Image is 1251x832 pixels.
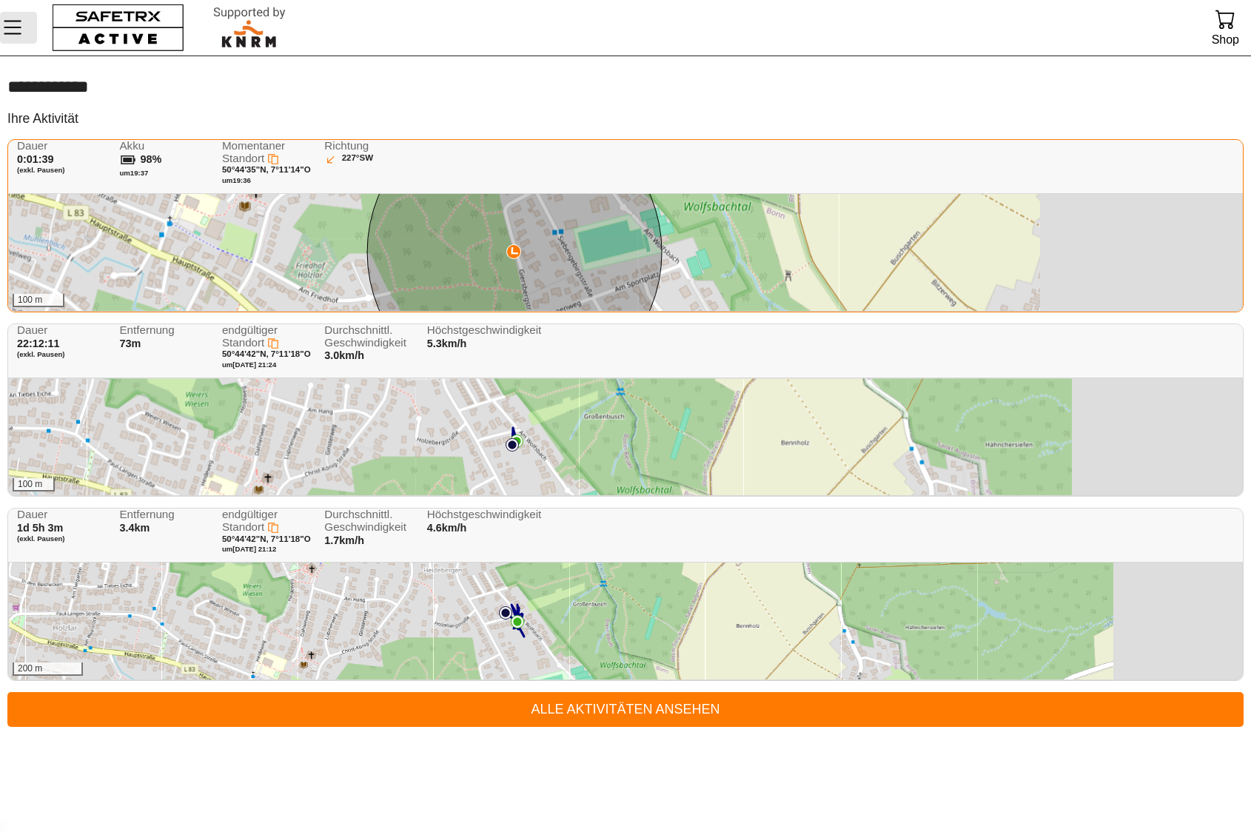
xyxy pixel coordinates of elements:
span: (exkl. Pausen) [17,166,112,175]
span: Entfernung [119,324,214,337]
span: 50°44'42"N, 7°11'18"O [222,349,311,358]
span: endgültiger Standort [222,323,278,349]
span: 98% [140,153,161,165]
a: Alle Aktivitäten ansehen [7,692,1244,727]
span: 3.4km [119,522,150,534]
span: Alle Aktivitäten ansehen [19,698,1232,721]
span: Höchstgeschwindigkeit [427,324,522,337]
span: um [DATE] 21:24 [222,360,276,369]
span: 73m [119,338,141,349]
span: Höchstgeschwindigkeit [427,509,522,521]
span: 50°44'35"N, 7°11'14"O [222,165,311,174]
span: um 19:36 [222,176,251,184]
span: 22:12:11 [17,338,60,349]
span: Dauer [17,324,112,337]
span: 50°44'42"N, 7°11'18"O [222,534,311,543]
img: RescueLogo.svg [196,4,303,52]
span: 4.6km/h [427,522,467,534]
span: 227° [342,153,360,166]
span: Entfernung [119,509,214,521]
span: (exkl. Pausen) [17,350,112,359]
span: um [DATE] 21:12 [222,545,276,553]
span: endgültiger Standort [222,508,278,533]
span: Akku [119,140,214,152]
img: PathEnd.svg [510,435,523,448]
span: Durchschnittl. Geschwindigkeit [324,509,419,533]
span: 1d 5h 3m [17,522,63,534]
span: 3.0km/h [324,349,364,361]
span: 1.7km/h [324,534,364,546]
span: Durchschnittl. Geschwindigkeit [324,324,419,349]
div: Shop [1212,30,1239,50]
span: 0:01:39 [17,153,54,165]
h5: Ihre Aktivität [7,110,78,127]
img: PathStart.svg [506,438,519,452]
div: 100 m [13,478,55,492]
span: Momentaner Standort [222,139,285,164]
img: PathStart.svg [499,606,512,620]
span: (exkl. Pausen) [17,534,112,543]
div: 200 m [13,662,83,676]
span: SW [359,153,373,166]
img: PathDirectionCurrent.svg [506,244,521,259]
img: PathEnd.svg [511,615,524,628]
span: um 19:37 [119,169,148,177]
span: 5.3km/h [427,338,467,349]
div: 100 m [13,294,64,307]
span: Dauer [17,140,112,152]
span: Richtung [324,140,419,152]
span: Dauer [17,509,112,521]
